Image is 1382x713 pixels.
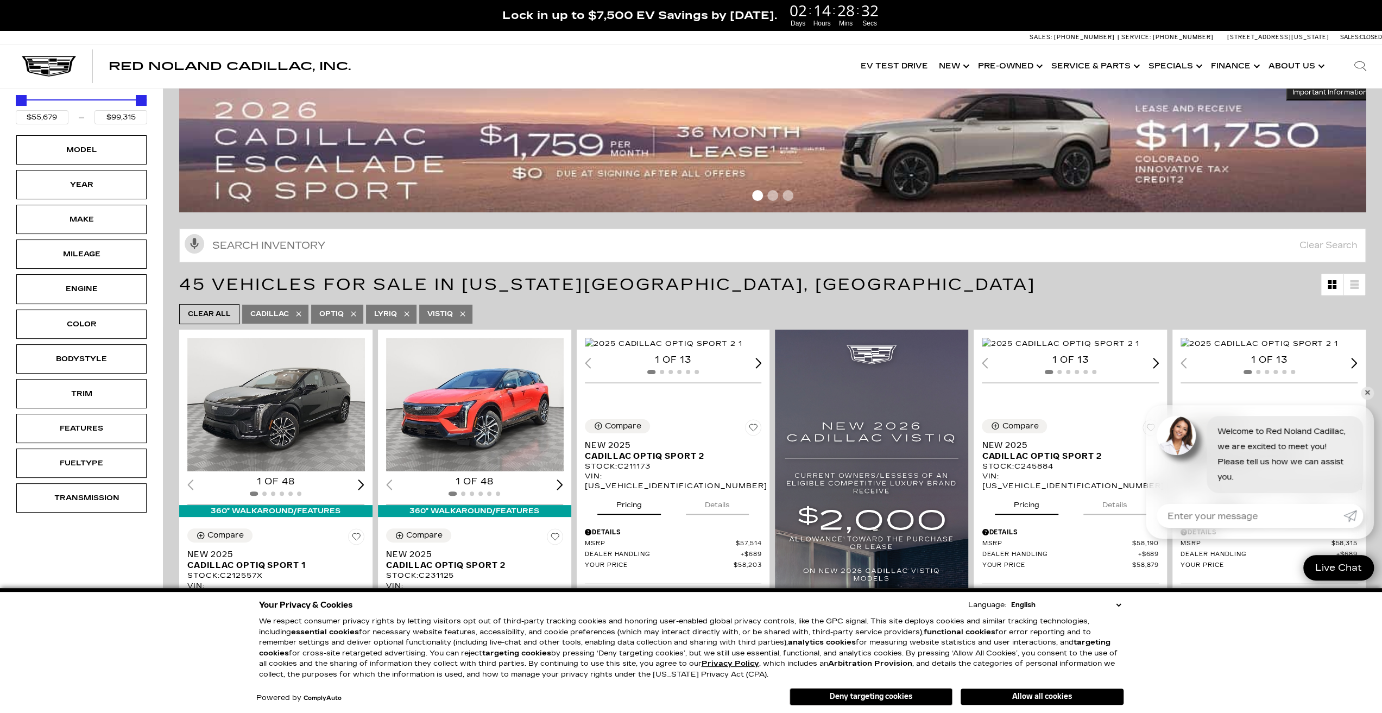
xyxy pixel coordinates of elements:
strong: analytics cookies [788,638,856,647]
a: Live Chat [1303,555,1374,581]
div: FueltypeFueltype [16,449,147,478]
span: Cadillac OPTIQ Sport 2 [982,451,1151,462]
div: ModelModel [16,135,147,165]
div: ColorColor [16,310,147,339]
div: Pricing Details - New 2025 Cadillac OPTIQ Sport 2 [982,527,1159,537]
img: 2025 Cadillac OPTIQ Sport 2 1 [585,338,742,350]
span: Dealer Handling [585,551,741,559]
button: Save Vehicle [547,528,563,549]
a: EV Test Drive [855,45,933,88]
div: Next slide [557,479,563,490]
span: Lock in up to $7,500 EV Savings by [DATE]. [502,8,777,22]
p: We respect consumer privacy rights by letting visitors opt out of third-party tracking cookies an... [259,616,1124,680]
a: Dealer Handling $689 [1181,551,1358,559]
span: $689 [741,551,762,559]
img: Cadillac Dark Logo with Cadillac White Text [22,56,76,77]
span: $58,315 [1331,540,1358,548]
div: Next slide [1152,358,1159,368]
div: 1 / 2 [386,338,564,471]
strong: Arbitration Provision [828,659,912,668]
strong: targeting cookies [482,649,551,658]
a: About Us [1263,45,1328,88]
span: $689 [1336,551,1358,559]
span: VISTIQ [427,307,453,321]
span: Hours [812,18,832,28]
div: 360° WalkAround/Features [179,505,373,517]
a: Your Price $59,004 [1181,561,1358,570]
img: 2025 Cadillac OPTIQ Sport 1 1 [187,338,365,471]
div: Price [16,91,147,124]
img: 2025 Cadillac OPTIQ Sport 2 1 [1181,338,1338,350]
span: Mins [836,18,856,28]
div: Search [1339,45,1382,88]
a: New 2025Cadillac OPTIQ Sport 1 [187,549,364,571]
button: Save Vehicle [745,419,761,440]
span: Your Price [982,561,1132,570]
div: Model [54,144,109,156]
div: MileageMileage [16,239,147,269]
div: Next slide [755,358,762,368]
div: Language: [968,602,1006,609]
span: 28 [836,3,856,18]
div: Maximum Price [136,95,147,106]
span: Cadillac OPTIQ Sport 2 [585,451,754,462]
span: $58,203 [734,561,762,570]
a: New [933,45,973,88]
span: [PHONE_NUMBER] [1054,34,1115,41]
a: Specials [1143,45,1206,88]
div: BodystyleBodystyle [16,344,147,374]
button: Compare Vehicle [187,528,253,542]
strong: essential cookies [291,628,359,636]
button: Deny targeting cookies [790,688,952,705]
a: Service: [PHONE_NUMBER] [1118,34,1216,40]
a: Pre-Owned [973,45,1046,88]
span: Sales: [1030,34,1052,41]
img: 2025 Cadillac OPTIQ Sport 2 1 [386,338,564,471]
div: Stock : C212557X [187,571,364,581]
div: Compare [207,531,244,540]
div: VIN: [US_VEHICLE_IDENTIFICATION_NUMBER] [187,581,364,601]
span: New 2025 [982,440,1151,451]
span: Closed [1360,34,1382,41]
img: Agent profile photo [1157,416,1196,455]
div: Year [54,179,109,191]
input: Search Inventory [179,229,1366,262]
div: Pricing Details - New 2025 Cadillac OPTIQ Sport 2 [585,527,762,537]
div: Bodystyle [54,353,109,365]
a: New 2025Cadillac OPTIQ Sport 2 [386,549,563,571]
div: Compare [1002,421,1038,431]
div: MakeMake [16,205,147,234]
div: VIN: [US_VEHICLE_IDENTIFICATION_NUMBER] [386,581,563,601]
a: Finance [1206,45,1263,88]
span: $58,879 [1132,561,1159,570]
div: Features [54,422,109,434]
span: $58,190 [1132,540,1159,548]
div: 1 / 2 [1181,338,1359,350]
div: Next slide [358,479,364,490]
span: Dealer Handling [982,551,1138,559]
span: Clear All [188,307,231,321]
span: MSRP [1181,540,1331,548]
span: 32 [860,3,880,18]
a: Your Price $58,203 [585,561,762,570]
a: ComplyAuto [304,695,342,702]
div: TransmissionTransmission [16,483,147,513]
a: Submit [1343,504,1363,528]
div: Compare [406,531,443,540]
button: details tab [686,491,749,515]
div: Next slide [1351,358,1358,368]
strong: functional cookies [924,628,995,636]
div: Stock : C231125 [386,571,563,581]
span: LYRIQ [374,307,397,321]
span: [PHONE_NUMBER] [1153,34,1214,41]
span: Days [788,18,809,28]
div: Color [54,318,109,330]
button: Save Vehicle [1143,419,1159,440]
a: New 2025Cadillac OPTIQ Sport 2 [585,440,762,462]
a: Dealer Handling $689 [982,551,1159,559]
span: $57,514 [736,540,762,548]
a: [STREET_ADDRESS][US_STATE] [1227,34,1329,41]
a: Service & Parts [1046,45,1143,88]
span: Important Information [1292,88,1367,97]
